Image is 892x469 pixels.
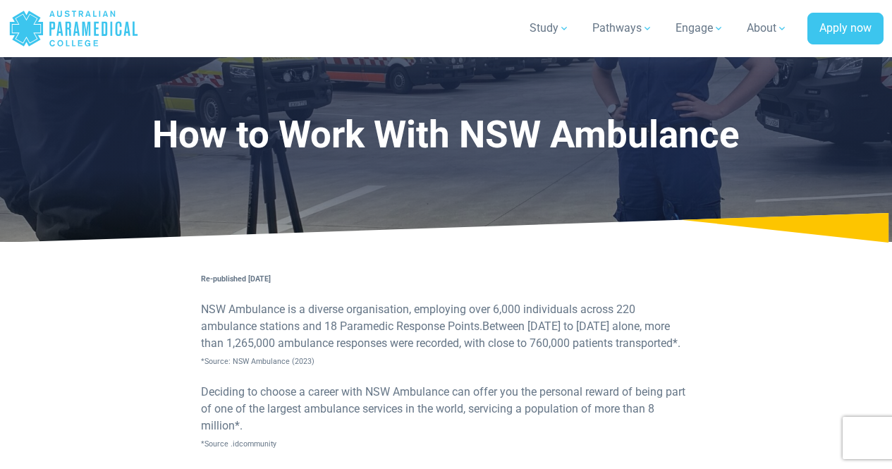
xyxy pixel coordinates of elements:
[8,6,139,51] a: Australian Paramedical College
[201,384,691,451] p: Deciding to choose a career with NSW Ambulance can offer you the personal reward of being part of...
[584,8,661,48] a: Pathways
[201,274,271,284] strong: Re-published [DATE]
[738,8,796,48] a: About
[201,439,276,449] span: *Source .idcommunity
[118,113,774,157] h1: How to Work With NSW Ambulance
[807,13,884,45] a: Apply now
[667,8,733,48] a: Engage
[201,301,691,369] p: NSW Ambulance is a diverse organisation, employing over 6,000 individuals across 220 ambulance st...
[201,357,314,366] span: *Source: NSW Ambulance (2023)
[521,8,578,48] a: Study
